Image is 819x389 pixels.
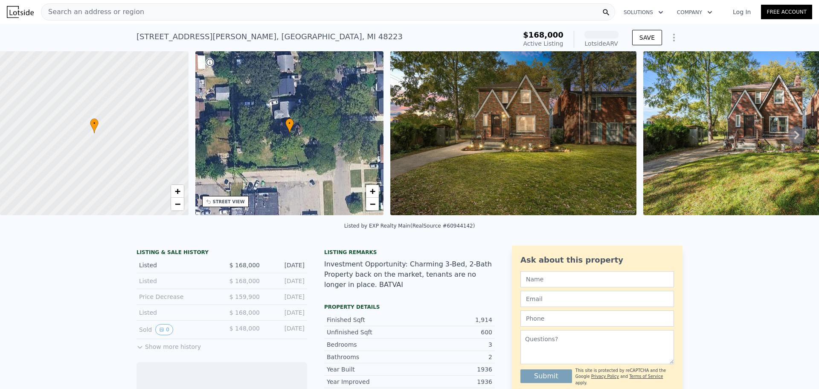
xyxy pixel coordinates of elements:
span: − [174,199,180,209]
div: Bedrooms [327,340,409,349]
span: $ 159,900 [229,293,260,300]
img: Sale: 169936148 Parcel: 48167026 [390,51,636,215]
input: Name [520,271,674,287]
button: Submit [520,369,572,383]
div: 1936 [409,365,492,374]
input: Email [520,291,674,307]
div: 600 [409,328,492,336]
a: Free Account [761,5,812,19]
div: • [90,118,99,133]
a: Zoom in [171,185,184,198]
button: Show Options [665,29,682,46]
div: 3 [409,340,492,349]
span: • [285,120,294,127]
div: Property details [324,304,495,310]
button: Solutions [617,5,670,20]
div: [DATE] [267,292,305,301]
div: • [285,118,294,133]
div: LISTING & SALE HISTORY [136,249,307,257]
div: Year Built [327,365,409,374]
div: Sold [139,324,215,335]
span: $ 168,000 [229,278,260,284]
div: [DATE] [267,324,305,335]
div: Price Decrease [139,292,215,301]
button: SAVE [632,30,662,45]
span: $ 168,000 [229,262,260,269]
span: $ 148,000 [229,325,260,332]
button: Show more history [136,339,201,351]
span: $ 168,000 [229,309,260,316]
div: [DATE] [267,277,305,285]
div: Finished Sqft [327,316,409,324]
div: Listed [139,277,215,285]
span: $168,000 [523,30,563,39]
img: Lotside [7,6,34,18]
a: Zoom out [366,198,379,211]
span: • [90,120,99,127]
span: Active Listing [523,40,563,47]
a: Privacy Policy [591,374,619,379]
div: 2 [409,353,492,361]
span: Search an address or region [41,7,144,17]
div: Listed [139,261,215,269]
div: This site is protected by reCAPTCHA and the Google and apply. [575,368,674,386]
button: View historical data [155,324,173,335]
div: [DATE] [267,261,305,269]
div: STREET VIEW [213,199,245,205]
a: Terms of Service [629,374,663,379]
a: Zoom out [171,198,184,211]
a: Log In [723,8,761,16]
div: [STREET_ADDRESS][PERSON_NAME] , [GEOGRAPHIC_DATA] , MI 48223 [136,31,403,43]
div: Listed [139,308,215,317]
div: [DATE] [267,308,305,317]
div: Investment Opportunity: Charming 3-Bed, 2-Bath Property back on the market, tenants are no longer... [324,259,495,290]
input: Phone [520,310,674,327]
span: + [370,186,375,196]
div: Ask about this property [520,254,674,266]
div: 1936 [409,377,492,386]
div: Unfinished Sqft [327,328,409,336]
div: Bathrooms [327,353,409,361]
div: Listing remarks [324,249,495,256]
div: Lotside ARV [584,39,619,48]
div: Year Improved [327,377,409,386]
div: 1,914 [409,316,492,324]
div: Listed by EXP Realty Main (RealSource #60944142) [344,223,475,229]
button: Company [670,5,719,20]
a: Zoom in [366,185,379,198]
span: + [174,186,180,196]
span: − [370,199,375,209]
